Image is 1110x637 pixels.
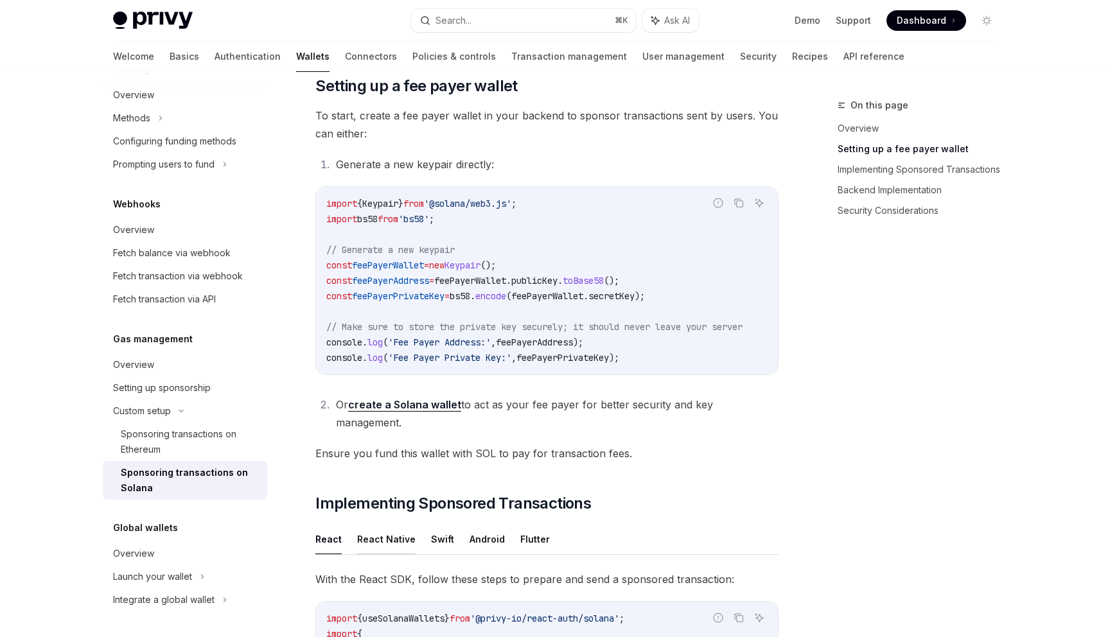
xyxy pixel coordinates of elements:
span: import [326,213,357,225]
span: } [445,613,450,624]
a: Recipes [792,41,828,72]
span: . [506,275,511,286]
span: = [424,259,429,271]
a: Connectors [345,41,397,72]
span: { [357,613,362,624]
img: light logo [113,12,193,30]
span: bs58 [450,290,470,302]
span: from [378,213,398,225]
span: = [445,290,450,302]
a: Fetch transaction via API [103,288,267,311]
span: , [491,336,496,348]
h5: Webhooks [113,196,161,212]
li: Generate a new keypair directly: [332,155,779,173]
span: Dashboard [897,14,946,27]
span: feePayerPrivateKey [352,290,445,302]
span: ); [609,352,619,363]
span: ⌘ K [615,15,628,26]
button: React Native [357,524,416,554]
span: const [326,259,352,271]
div: Setting up sponsorship [113,380,211,396]
a: User management [642,41,725,72]
span: Keypair [362,198,398,209]
a: API reference [843,41,904,72]
span: } [398,198,403,209]
a: Implementing Sponsored Transactions [838,159,1007,180]
button: Toggle dark mode [976,10,997,31]
span: from [450,613,470,624]
li: Or to act as your fee payer for better security and key management. [332,396,779,432]
span: Ask AI [664,14,690,27]
div: Sponsoring transactions on Solana [121,465,260,496]
span: feePayerAddress [352,275,429,286]
span: ); [635,290,645,302]
span: from [403,198,424,209]
a: Fetch transaction via webhook [103,265,267,288]
div: Fetch transaction via webhook [113,268,243,284]
span: feePayerWallet [511,290,583,302]
span: new [429,259,445,271]
span: Ensure you fund this wallet with SOL to pay for transaction fees. [315,444,779,462]
span: ; [511,198,516,209]
span: import [326,198,357,209]
span: ( [506,290,511,302]
span: log [367,336,383,348]
a: Security [740,41,777,72]
span: toBase58 [563,275,604,286]
span: To start, create a fee payer wallet in your backend to sponsor transactions sent by users. You ca... [315,107,779,143]
span: feePayerWallet [434,275,506,286]
span: '@privy-io/react-auth/solana' [470,613,619,624]
span: const [326,290,352,302]
span: On this page [850,98,908,113]
a: Overview [103,542,267,565]
button: Android [470,524,505,554]
span: '@solana/web3.js' [424,198,511,209]
span: secretKey [588,290,635,302]
a: Sponsoring transactions on Ethereum [103,423,267,461]
span: console [326,336,362,348]
a: Configuring funding methods [103,130,267,153]
span: . [558,275,563,286]
div: Launch your wallet [113,569,192,584]
span: feePayerWallet [352,259,424,271]
a: Support [836,14,871,27]
span: = [429,275,434,286]
span: . [470,290,475,302]
span: 'bs58' [398,213,429,225]
a: Overview [103,83,267,107]
button: Ask AI [751,609,768,626]
div: Overview [113,546,154,561]
span: . [583,290,588,302]
h5: Gas management [113,331,193,347]
span: Setting up a fee payer wallet [315,76,518,96]
div: Overview [113,222,154,238]
span: (); [480,259,496,271]
span: ( [383,352,388,363]
span: . [362,352,367,363]
div: Overview [113,87,154,103]
span: const [326,275,352,286]
div: Prompting users to fund [113,157,215,172]
a: Sponsoring transactions on Solana [103,461,267,500]
div: Sponsoring transactions on Ethereum [121,426,260,457]
a: Setting up a fee payer wallet [838,139,1007,159]
a: Transaction management [511,41,627,72]
span: , [511,352,516,363]
span: publicKey [511,275,558,286]
h5: Global wallets [113,520,178,536]
a: Overview [838,118,1007,139]
a: Backend Implementation [838,180,1007,200]
span: useSolanaWallets [362,613,445,624]
a: Overview [103,218,267,241]
div: Fetch balance via webhook [113,245,231,261]
a: Demo [795,14,820,27]
button: Search...⌘K [411,9,636,32]
div: Overview [113,357,154,372]
div: Configuring funding methods [113,134,236,149]
button: Report incorrect code [710,609,727,626]
span: bs58 [357,213,378,225]
a: Overview [103,353,267,376]
button: Copy the contents from the code block [730,609,747,626]
span: With the React SDK, follow these steps to prepare and send a sponsored transaction: [315,570,779,588]
a: Authentication [215,41,281,72]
